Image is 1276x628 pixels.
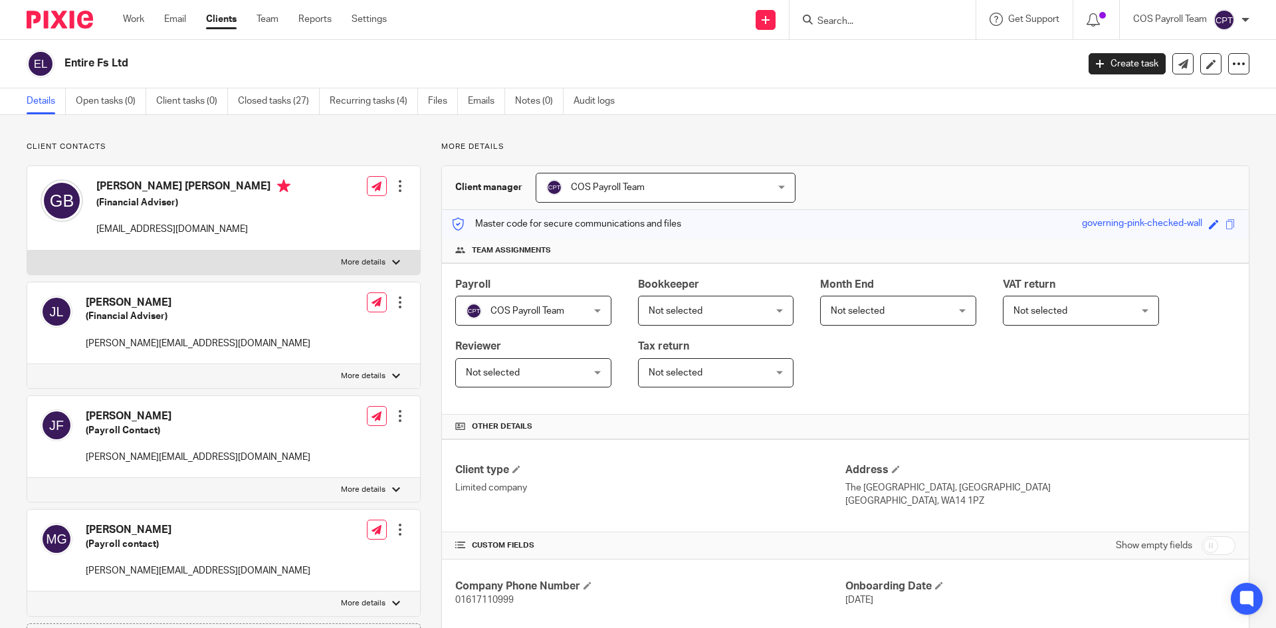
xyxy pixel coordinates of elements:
[455,595,514,605] span: 01617110999
[816,16,936,28] input: Search
[86,310,310,323] h5: (Financial Adviser)
[86,424,310,437] h5: (Payroll Contact)
[96,223,290,236] p: [EMAIL_ADDRESS][DOMAIN_NAME]
[1013,306,1067,316] span: Not selected
[277,179,290,193] i: Primary
[820,279,874,290] span: Month End
[330,88,418,114] a: Recurring tasks (4)
[455,540,845,551] h4: CUSTOM FIELDS
[27,50,54,78] img: svg%3E
[86,409,310,423] h4: [PERSON_NAME]
[1082,217,1202,232] div: governing-pink-checked-wall
[455,279,490,290] span: Payroll
[352,13,387,26] a: Settings
[123,13,144,26] a: Work
[341,371,385,381] p: More details
[206,13,237,26] a: Clients
[455,579,845,593] h4: Company Phone Number
[41,409,72,441] img: svg%3E
[86,296,310,310] h4: [PERSON_NAME]
[1214,9,1235,31] img: svg%3E
[455,181,522,194] h3: Client manager
[27,88,66,114] a: Details
[1116,539,1192,552] label: Show empty fields
[41,523,72,555] img: svg%3E
[845,481,1235,494] p: The [GEOGRAPHIC_DATA], [GEOGRAPHIC_DATA]
[1089,53,1166,74] a: Create task
[452,217,681,231] p: Master code for secure communications and files
[86,523,310,537] h4: [PERSON_NAME]
[574,88,625,114] a: Audit logs
[490,306,564,316] span: COS Payroll Team
[341,598,385,609] p: More details
[96,179,290,196] h4: [PERSON_NAME] [PERSON_NAME]
[466,303,482,319] img: svg%3E
[455,341,501,352] span: Reviewer
[41,296,72,328] img: svg%3E
[1008,15,1059,24] span: Get Support
[86,564,310,577] p: [PERSON_NAME][EMAIL_ADDRESS][DOMAIN_NAME]
[441,142,1249,152] p: More details
[466,368,520,377] span: Not selected
[86,451,310,464] p: [PERSON_NAME][EMAIL_ADDRESS][DOMAIN_NAME]
[455,463,845,477] h4: Client type
[41,179,83,222] img: svg%3E
[831,306,885,316] span: Not selected
[164,13,186,26] a: Email
[1003,279,1055,290] span: VAT return
[257,13,278,26] a: Team
[27,142,421,152] p: Client contacts
[638,279,699,290] span: Bookkeeper
[472,421,532,432] span: Other details
[238,88,320,114] a: Closed tasks (27)
[472,245,551,256] span: Team assignments
[341,257,385,268] p: More details
[64,56,868,70] h2: Entire Fs Ltd
[649,306,702,316] span: Not selected
[86,538,310,551] h5: (Payroll contact)
[845,494,1235,508] p: [GEOGRAPHIC_DATA], WA14 1PZ
[638,341,689,352] span: Tax return
[341,484,385,495] p: More details
[845,579,1235,593] h4: Onboarding Date
[96,196,290,209] h5: (Financial Adviser)
[298,13,332,26] a: Reports
[76,88,146,114] a: Open tasks (0)
[86,337,310,350] p: [PERSON_NAME][EMAIL_ADDRESS][DOMAIN_NAME]
[571,183,645,192] span: COS Payroll Team
[546,179,562,195] img: svg%3E
[455,481,845,494] p: Limited company
[1133,13,1207,26] p: COS Payroll Team
[515,88,564,114] a: Notes (0)
[468,88,505,114] a: Emails
[845,463,1235,477] h4: Address
[428,88,458,114] a: Files
[649,368,702,377] span: Not selected
[27,11,93,29] img: Pixie
[156,88,228,114] a: Client tasks (0)
[845,595,873,605] span: [DATE]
